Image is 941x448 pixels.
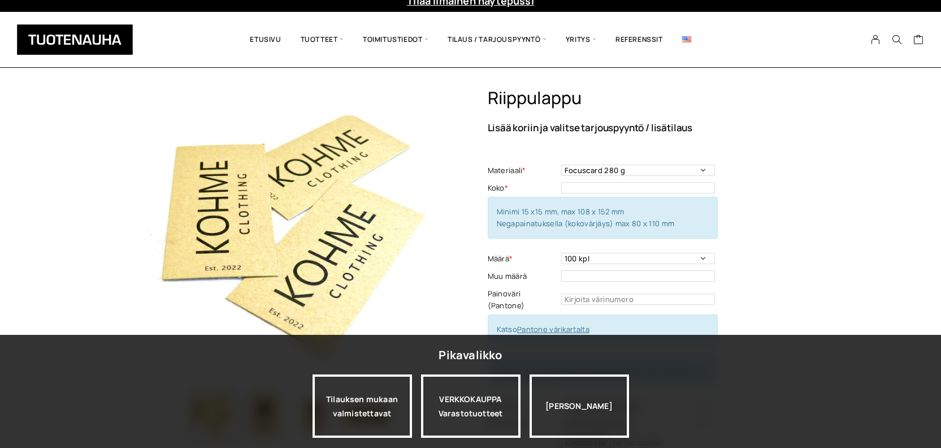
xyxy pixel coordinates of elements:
[488,165,558,176] label: Materiaali
[438,20,556,59] span: Tilaus / Tarjouspyyntö
[421,374,521,438] a: VERKKOKAUPPAVarastotuotteet
[488,182,558,194] label: Koko
[240,20,290,59] a: Etusivu
[488,123,801,132] p: Lisää koriin ja valitse tarjouspyyntö / lisätilaus
[497,206,675,229] span: Minimi 15 x15 mm, max 108 x 152 mm Negapainatuksella (kokovärjäys) max 80 x 110 mm
[313,374,412,438] a: Tilauksen mukaan valmistettavat
[140,88,440,387] img: Tuotenauha riippulappu
[353,20,438,59] span: Toimitustiedot
[561,294,715,305] input: Kirjoita värinumero
[913,34,924,48] a: Cart
[886,35,908,45] button: Search
[556,20,606,59] span: Yritys
[488,253,558,265] label: Määrä
[530,374,629,438] div: [PERSON_NAME]
[291,20,353,59] span: Tuotteet
[488,88,801,109] h1: Riippulappu
[682,36,691,42] img: English
[497,324,589,334] span: Katso
[17,24,133,55] img: Tuotenauha Oy
[488,270,558,282] label: Muu määrä
[421,374,521,438] div: VERKKOKAUPPA Varastotuotteet
[439,345,502,365] div: Pikavalikko
[517,324,589,334] a: Pantone värikartalta
[606,20,673,59] a: Referenssit
[865,35,887,45] a: My Account
[488,288,558,312] label: Painoväri (Pantone)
